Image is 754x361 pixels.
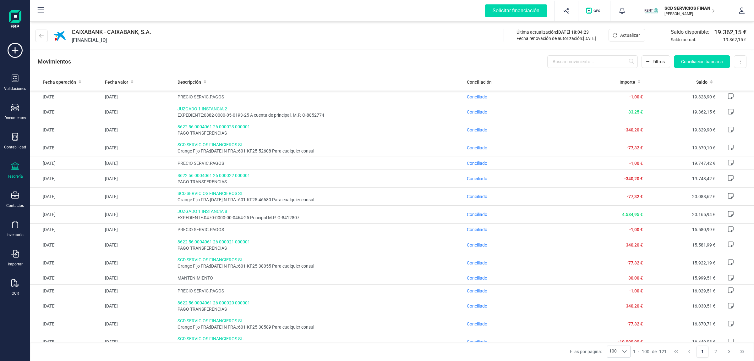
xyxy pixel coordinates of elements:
[723,36,746,43] span: 19.362,15 €
[644,4,658,18] img: SC
[102,103,175,121] td: [DATE]
[102,139,175,157] td: [DATE]
[178,142,462,148] span: SCD SERVICIOS FINANCIEROS SL
[467,242,487,247] span: Conciliado
[178,148,462,154] span: Orange Fijo FRA:[DATE] N FRA.:601-KF25-52608 Para cualquier consul
[645,205,718,223] td: 20.165,94 €
[633,348,667,355] div: -
[645,315,718,333] td: 16.370,71 €
[178,94,462,100] span: PRECIO SERVIC.PAGOS
[30,285,102,297] td: [DATE]
[72,28,151,36] span: CAIXABANK - CAIXABANK, S.A.
[683,346,695,358] button: Previous Page
[670,346,682,358] button: First Page
[467,194,487,199] span: Conciliado
[467,176,487,181] span: Conciliado
[4,115,26,120] div: Documentos
[30,333,102,351] td: [DATE]
[620,79,635,85] span: Importe
[8,262,23,267] div: Importar
[30,236,102,254] td: [DATE]
[178,197,462,203] span: Orange Fijo FRA:[DATE] N FRA.:601-KF25-46680 Para cualquier consul
[178,245,462,251] span: PAGO TRANSFERENCIAS
[467,94,487,99] span: Conciliado
[674,55,730,68] button: Conciliación bancaria
[570,346,631,358] div: Filas por página:
[624,303,643,308] span: -340,20 €
[102,91,175,103] td: [DATE]
[642,348,649,355] span: 100
[105,79,128,85] span: Fecha valor
[30,205,102,223] td: [DATE]
[30,91,102,103] td: [DATE]
[653,58,665,65] span: Filtros
[178,318,462,324] span: SCD SERVICIOS FINANCIEROS SL
[102,315,175,333] td: [DATE]
[30,103,102,121] td: [DATE]
[645,254,718,272] td: 15.922,19 €
[178,214,462,221] span: EXPEDIENTE:0470-0000-00-0464-25 Principal M.P. O-8412807
[30,169,102,187] td: [DATE]
[178,275,462,281] span: MANTENIMIENTO
[12,291,19,296] div: OCR
[516,35,596,42] div: Fecha renovación de autorización:
[6,203,24,208] div: Contactos
[178,306,462,312] span: PAGO TRANSFERENCIAS
[102,121,175,139] td: [DATE]
[547,55,638,68] input: Buscar movimiento...
[645,333,718,351] td: 16.449,03 €
[714,28,746,36] span: 19.362,15 €
[178,106,462,112] span: JUZGADO 1 INSTANCIA 2
[102,223,175,236] td: [DATE]
[478,1,555,21] button: Solicitar financiación
[557,30,589,35] span: [DATE] 18:04:23
[7,232,24,237] div: Inventario
[624,242,643,247] span: -340,20 €
[645,187,718,205] td: 20.088,62 €
[178,257,462,263] span: SCD SERVICIOS FINANCIEROS SL
[8,174,23,179] div: Tesorería
[102,169,175,187] td: [DATE]
[4,86,26,91] div: Validaciones
[30,272,102,284] td: [DATE]
[178,190,462,197] span: SCD SERVICIOS FINANCIEROS SL
[178,172,462,179] span: 8622 56 0004061 26 000022 000001
[645,297,718,315] td: 16.030,51 €
[664,5,715,11] p: SCD SERVICIOS FINANCIEROS SL
[467,109,487,114] span: Conciliado
[178,336,462,342] span: SCD SERVICIOS FINANCIEROS SL.
[30,223,102,236] td: [DATE]
[178,239,462,245] span: 8622 56 0004061 26 000021 000001
[629,227,643,232] span: -1,00 €
[645,236,718,254] td: 15.581,99 €
[642,55,670,68] button: Filtros
[624,127,643,132] span: -340,20 €
[659,348,667,355] span: 121
[467,288,487,293] span: Conciliado
[645,285,718,297] td: 16.029,51 €
[102,333,175,351] td: [DATE]
[30,121,102,139] td: [DATE]
[609,29,645,42] button: Actualizar
[671,36,721,43] span: Saldo actual:
[102,272,175,284] td: [DATE]
[645,121,718,139] td: 19.329,90 €
[624,176,643,181] span: -340,20 €
[178,130,462,136] span: PAGO TRANSFERENCIAS
[30,139,102,157] td: [DATE]
[178,324,462,330] span: Orange Fijo FRA:[DATE] N FRA.:601-KF25-30589 Para cualquier consul
[30,315,102,333] td: [DATE]
[645,272,718,284] td: 15.999,51 €
[102,297,175,315] td: [DATE]
[178,179,462,185] span: PAGO TRANSFERENCIAS
[4,145,26,150] div: Contabilidad
[485,4,547,17] div: Solicitar financiación
[178,288,462,294] span: PRECIO SERVIC.PAGOS
[645,169,718,187] td: 19.748,42 €
[178,124,462,130] span: 8622 56 0004061 26 000023 000001
[178,226,462,233] span: PRECIO SERVIC.PAGOS
[102,187,175,205] td: [DATE]
[736,346,748,358] button: Last Page
[583,36,596,41] span: [DATE]
[178,79,201,85] span: Descripción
